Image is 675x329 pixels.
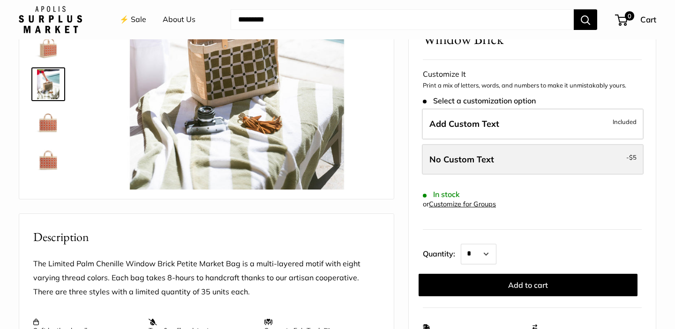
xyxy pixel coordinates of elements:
[429,154,494,165] span: No Custom Text
[429,200,496,208] a: Customize for Groups
[423,13,608,48] span: Petite Market Bag in Chenille Window Brick
[33,257,380,299] p: The Limited Palm Chenille Window Brick Petite Market Bag is a multi-layered motif with eight vary...
[31,105,65,139] a: Petite Market Bag in Chenille Window Brick
[423,81,642,90] p: Print a mix of letters, words, and numbers to make it unmistakably yours.
[640,15,656,24] span: Cart
[31,142,65,176] a: Petite Market Bag in Chenille Window Brick
[625,11,634,21] span: 0
[629,154,637,161] span: $5
[422,109,644,139] label: Add Custom Text
[423,96,536,105] span: Select a customization option
[423,198,496,211] div: or
[33,32,63,62] img: Petite Market Bag in Chenille Window Brick
[423,190,460,199] span: In stock
[574,9,597,30] button: Search
[231,9,574,30] input: Search...
[423,67,642,81] div: Customize It
[120,13,146,27] a: ⚡️ Sale
[613,116,637,127] span: Included
[423,241,461,264] label: Quantity:
[422,144,644,175] label: Leave Blank
[163,13,195,27] a: About Us
[19,6,82,33] img: Apolis: Surplus Market
[626,152,637,163] span: -
[31,30,65,64] a: Petite Market Bag in Chenille Window Brick
[616,12,656,27] a: 0 Cart
[33,69,63,99] img: Petite Market Bag in Chenille Window Brick
[33,144,63,174] img: Petite Market Bag in Chenille Window Brick
[33,107,63,137] img: Petite Market Bag in Chenille Window Brick
[33,228,380,246] h2: Description
[31,67,65,101] a: Petite Market Bag in Chenille Window Brick
[419,273,637,296] button: Add to cart
[429,118,499,129] span: Add Custom Text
